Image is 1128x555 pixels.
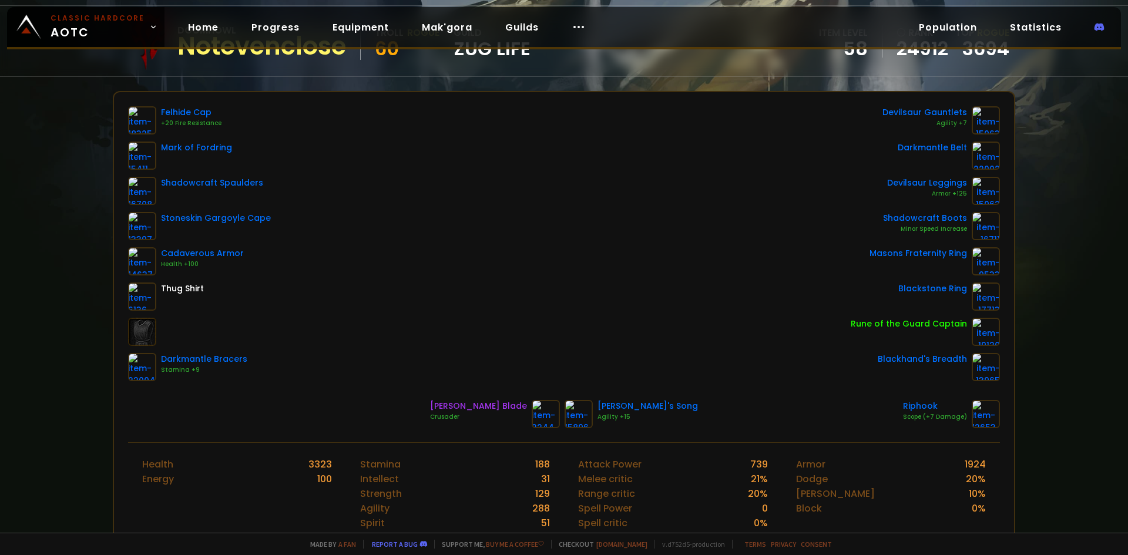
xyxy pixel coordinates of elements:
[551,540,647,549] span: Checkout
[596,540,647,549] a: [DOMAIN_NAME]
[360,501,390,516] div: Agility
[454,25,531,58] div: guild
[578,472,633,486] div: Melee critic
[748,486,768,501] div: 20 %
[242,15,309,39] a: Progress
[796,472,828,486] div: Dodge
[128,212,156,240] img: item-13397
[532,400,560,428] img: item-2244
[887,189,967,199] div: Armor +125
[972,501,986,516] div: 0 %
[801,540,832,549] a: Consent
[161,106,221,119] div: Felhide Cap
[796,457,825,472] div: Armor
[434,540,544,549] span: Support me,
[161,142,232,154] div: Mark of Fordring
[161,365,247,375] div: Stamina +9
[412,15,482,39] a: Mak'gora
[972,212,1000,240] img: item-16711
[128,247,156,275] img: item-14637
[535,457,550,472] div: 188
[128,177,156,205] img: item-16708
[882,119,967,128] div: Agility +7
[535,486,550,501] div: 129
[903,400,967,412] div: Riphook
[969,486,986,501] div: 10 %
[486,540,544,549] a: Buy me a coffee
[883,224,967,234] div: Minor Speed Increase
[128,106,156,134] img: item-18325
[161,177,263,189] div: Shadowcraft Spaulders
[909,15,986,39] a: Population
[161,353,247,365] div: Darkmantle Bracers
[897,40,948,58] a: 24912
[51,13,145,41] span: AOTC
[308,457,332,472] div: 3323
[796,501,822,516] div: Block
[179,15,228,39] a: Home
[972,318,1000,346] img: item-19120
[128,353,156,381] img: item-22004
[898,142,967,154] div: Darkmantle Belt
[869,247,967,260] div: Masons Fraternity Ring
[744,540,766,549] a: Terms
[578,516,627,530] div: Spell critic
[161,212,271,224] div: Stoneskin Gargoyle Cape
[771,540,796,549] a: Privacy
[966,472,986,486] div: 20 %
[303,540,356,549] span: Made by
[972,400,1000,428] img: item-12653
[128,282,156,311] img: item-6136
[161,260,244,269] div: Health +100
[142,472,174,486] div: Energy
[142,457,173,472] div: Health
[851,318,967,330] div: Rune of the Guard Captain
[751,472,768,486] div: 21 %
[965,457,986,472] div: 1924
[883,212,967,224] div: Shadowcraft Boots
[360,486,402,501] div: Strength
[878,353,967,365] div: Blackhand's Breadth
[360,516,385,530] div: Spirit
[161,247,244,260] div: Cadaverous Armor
[565,400,593,428] img: item-15806
[541,472,550,486] div: 31
[317,472,332,486] div: 100
[323,15,398,39] a: Equipment
[972,142,1000,170] img: item-22002
[578,486,635,501] div: Range critic
[882,106,967,119] div: Devilsaur Gauntlets
[51,13,145,23] small: Classic Hardcore
[7,7,164,47] a: Classic HardcoreAOTC
[532,501,550,516] div: 288
[430,400,527,412] div: [PERSON_NAME] Blade
[972,106,1000,134] img: item-15063
[1001,15,1071,39] a: Statistics
[750,457,768,472] div: 739
[597,412,698,422] div: Agility +15
[338,540,356,549] a: a fan
[903,412,967,422] div: Scope (+7 Damage)
[754,516,768,530] div: 0 %
[819,40,868,58] div: 58
[796,486,875,501] div: [PERSON_NAME]
[128,142,156,170] img: item-15411
[161,282,204,295] div: Thug Shirt
[177,38,346,55] div: Notevenclose
[578,457,642,472] div: Attack Power
[972,247,1000,275] img: item-9533
[597,400,698,412] div: [PERSON_NAME]'s Song
[161,119,221,128] div: +20 Fire Resistance
[360,457,401,472] div: Stamina
[430,412,527,422] div: Crusader
[496,15,548,39] a: Guilds
[762,501,768,516] div: 0
[541,516,550,530] div: 51
[972,177,1000,205] img: item-15062
[898,282,967,295] div: Blackstone Ring
[887,177,967,189] div: Devilsaur Leggings
[654,540,725,549] span: v. d752d5 - production
[454,40,531,58] span: Zug Life
[372,540,418,549] a: Report a bug
[972,353,1000,381] img: item-13965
